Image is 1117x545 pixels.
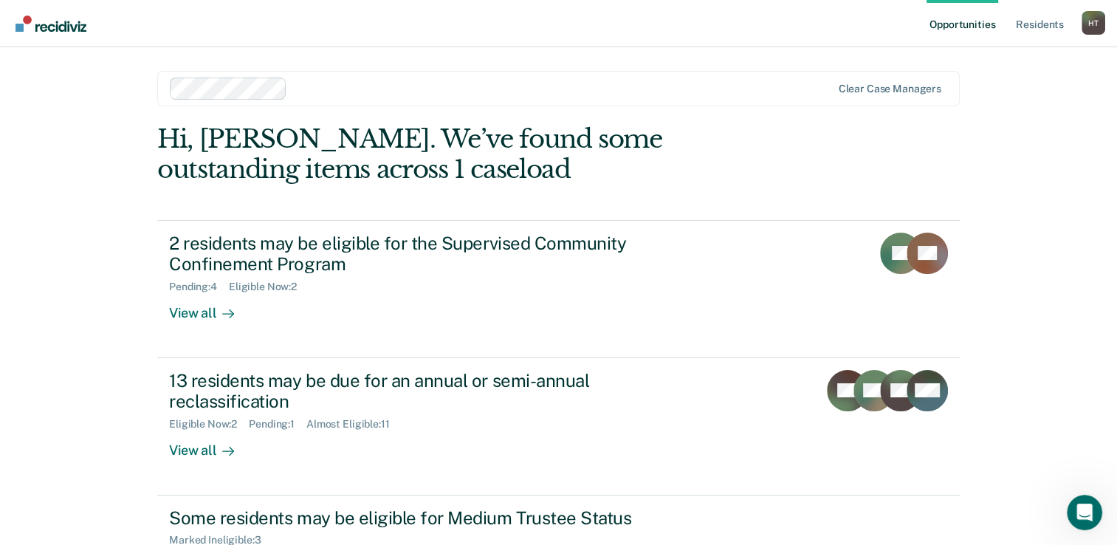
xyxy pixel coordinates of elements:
div: Pending : 4 [169,281,229,293]
div: View all [169,293,252,322]
div: Almost Eligible : 11 [306,418,402,431]
div: Clear case managers [839,83,941,95]
div: 13 residents may be due for an annual or semi-annual reclassification [169,370,687,413]
iframe: Intercom live chat [1067,495,1102,530]
div: Eligible Now : 2 [229,281,309,293]
div: Eligible Now : 2 [169,418,249,431]
img: Recidiviz [16,16,86,32]
div: 2 residents may be eligible for the Supervised Community Confinement Program [169,233,687,275]
div: Some residents may be eligible for Medium Trustee Status [169,507,687,529]
button: Profile dropdown button [1082,11,1105,35]
a: 2 residents may be eligible for the Supervised Community Confinement ProgramPending:4Eligible Now... [157,220,960,358]
div: H T [1082,11,1105,35]
div: View all [169,431,252,459]
div: Pending : 1 [249,418,306,431]
div: Hi, [PERSON_NAME]. We’ve found some outstanding items across 1 caseload [157,124,799,185]
a: 13 residents may be due for an annual or semi-annual reclassificationEligible Now:2Pending:1Almos... [157,358,960,496]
